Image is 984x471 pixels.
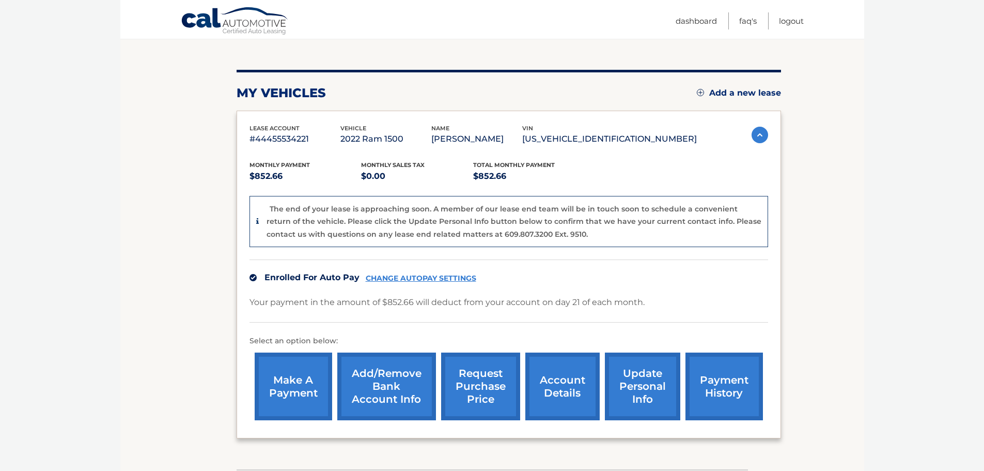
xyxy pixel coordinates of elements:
[267,204,761,239] p: The end of your lease is approaching soon. A member of our lease end team will be in touch soon t...
[249,161,310,169] span: Monthly Payment
[361,169,473,184] p: $0.00
[249,125,300,132] span: lease account
[249,335,768,347] p: Select an option below:
[522,125,533,132] span: vin
[473,169,585,184] p: $852.66
[264,272,360,282] span: Enrolled For Auto Pay
[739,12,757,29] a: FAQ's
[431,125,449,132] span: name
[361,161,425,169] span: Monthly sales Tax
[249,295,645,310] p: Your payment in the amount of $852.66 will deduct from your account on day 21 of each month.
[431,132,522,146] p: [PERSON_NAME]
[676,12,717,29] a: Dashboard
[249,274,257,281] img: check.svg
[779,12,804,29] a: Logout
[605,353,680,420] a: update personal info
[525,353,600,420] a: account details
[337,353,436,420] a: Add/Remove bank account info
[366,274,476,283] a: CHANGE AUTOPAY SETTINGS
[255,353,332,420] a: make a payment
[685,353,763,420] a: payment history
[752,127,768,143] img: accordion-active.svg
[340,132,431,146] p: 2022 Ram 1500
[697,88,781,98] a: Add a new lease
[249,132,340,146] p: #44455534221
[441,353,520,420] a: request purchase price
[181,7,289,37] a: Cal Automotive
[249,169,362,184] p: $852.66
[697,89,704,96] img: add.svg
[473,161,555,169] span: Total Monthly Payment
[340,125,366,132] span: vehicle
[522,132,697,146] p: [US_VEHICLE_IDENTIFICATION_NUMBER]
[237,85,326,101] h2: my vehicles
